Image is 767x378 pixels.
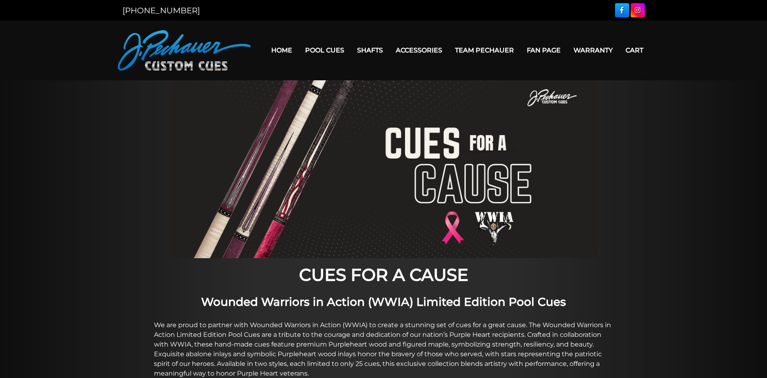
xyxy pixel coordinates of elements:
a: Pool Cues [299,40,351,61]
a: Team Pechauer [449,40,520,61]
a: Warranty [567,40,619,61]
strong: Wounded Warriors in Action (WWIA) Limited Edition Pool Cues [201,295,566,309]
img: Pechauer Custom Cues [118,30,251,71]
strong: CUES FOR A CAUSE [299,264,468,285]
a: Fan Page [520,40,567,61]
a: Home [265,40,299,61]
a: Accessories [389,40,449,61]
a: Cart [619,40,650,61]
a: Shafts [351,40,389,61]
a: [PHONE_NUMBER] [123,6,200,15]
